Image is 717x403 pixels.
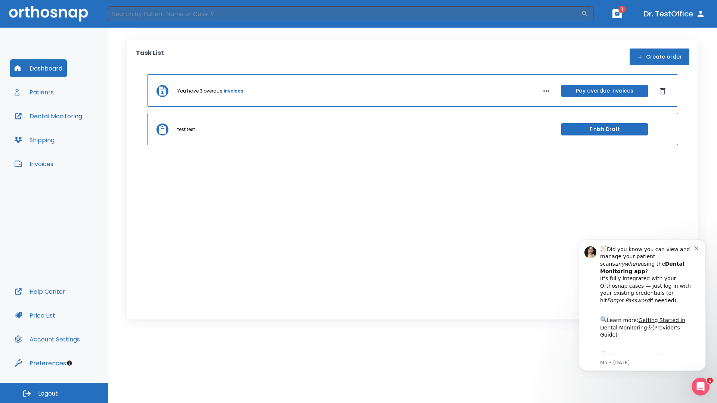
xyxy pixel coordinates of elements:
[10,155,58,173] button: Invoices
[10,354,71,372] button: Preferences
[692,378,710,396] iframe: Intercom live chat
[10,282,70,300] button: Help Center
[10,131,59,149] button: Shipping
[630,49,689,65] button: Create order
[707,378,713,384] span: 1
[10,107,87,125] button: Dental Monitoring
[66,360,73,366] div: Tooltip anchor
[618,6,626,13] span: 1
[38,390,58,398] span: Logout
[177,126,195,133] p: test test
[224,88,243,94] a: invoices
[657,85,669,97] button: Dismiss
[10,306,60,324] button: Price List
[641,7,708,21] button: Dr. TestOffice
[10,330,84,348] button: Account Settings
[561,85,648,97] button: Pay overdue invoices
[107,6,581,21] input: Search by Patient Name or Case #
[136,49,164,65] p: Task List
[561,123,648,135] button: Finish Draft
[9,6,88,21] img: Orthosnap
[10,59,67,77] button: Dashboard
[10,83,58,101] button: Patients
[568,230,717,399] iframe: Intercom notifications message
[177,88,222,94] p: You have 3 overdue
